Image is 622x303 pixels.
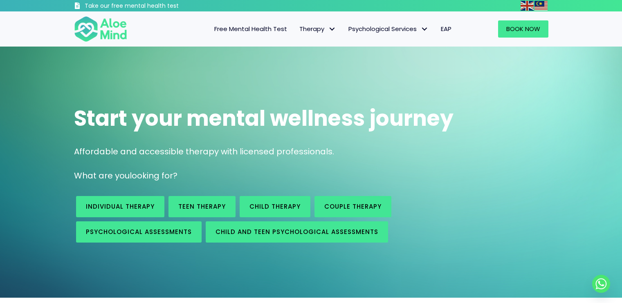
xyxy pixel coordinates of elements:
[86,227,192,236] span: Psychological assessments
[168,196,236,217] a: Teen Therapy
[206,221,388,243] a: Child and Teen Psychological assessments
[86,202,155,211] span: Individual therapy
[342,20,435,38] a: Psychological ServicesPsychological Services: submenu
[348,25,429,33] span: Psychological Services
[74,103,454,133] span: Start your mental wellness journey
[178,202,226,211] span: Teen Therapy
[216,227,378,236] span: Child and Teen Psychological assessments
[208,20,293,38] a: Free Mental Health Test
[240,196,310,217] a: Child Therapy
[521,1,534,10] a: English
[435,20,458,38] a: EAP
[534,1,548,11] img: ms
[506,25,540,33] span: Book Now
[138,20,458,38] nav: Menu
[74,170,130,181] span: What are you
[521,1,534,11] img: en
[534,1,548,10] a: Malay
[419,23,431,35] span: Psychological Services: submenu
[76,221,202,243] a: Psychological assessments
[74,16,127,42] img: Aloe mind Logo
[592,275,610,293] a: Whatsapp
[85,2,222,10] h3: Take our free mental health test
[76,196,164,217] a: Individual therapy
[293,20,342,38] a: TherapyTherapy: submenu
[498,20,548,38] a: Book Now
[326,23,338,35] span: Therapy: submenu
[299,25,336,33] span: Therapy
[324,202,382,211] span: Couple therapy
[130,170,177,181] span: looking for?
[249,202,301,211] span: Child Therapy
[74,2,222,11] a: Take our free mental health test
[314,196,391,217] a: Couple therapy
[441,25,451,33] span: EAP
[74,146,548,158] p: Affordable and accessible therapy with licensed professionals.
[214,25,287,33] span: Free Mental Health Test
